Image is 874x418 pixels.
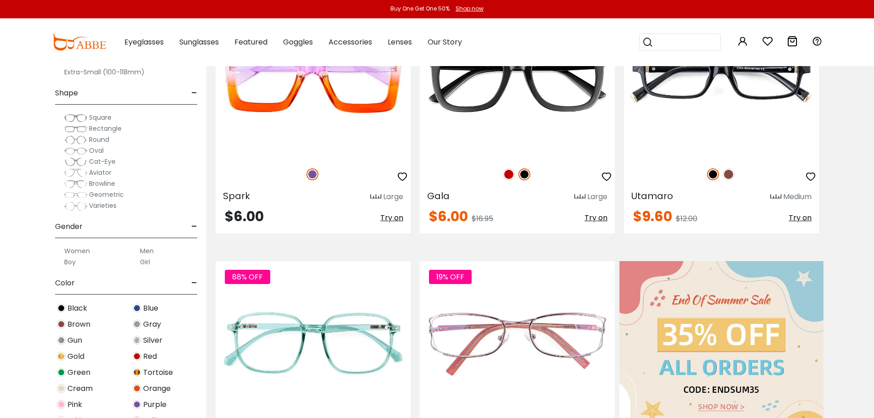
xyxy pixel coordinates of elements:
span: $12.00 [676,213,697,224]
img: Brown [57,320,66,329]
span: $9.60 [633,206,672,226]
img: Pink [57,400,66,409]
img: Rectangle.png [64,124,87,134]
img: Purple [306,168,318,180]
img: Gun [57,336,66,345]
span: $6.00 [429,206,468,226]
div: Large [587,191,607,202]
label: Girl [140,256,150,268]
img: Cream [57,384,66,393]
span: Oval [89,146,104,155]
span: Brown [67,319,90,330]
img: Cat-Eye.png [64,157,87,167]
span: $16.95 [472,213,493,224]
img: Gray [133,320,141,329]
button: Try on [380,210,403,226]
span: Try on [380,212,403,223]
span: - [191,272,197,294]
span: Utamaro [631,189,673,202]
span: Sunglasses [179,37,219,47]
span: Geometric [89,190,124,199]
span: Gala [427,189,450,202]
img: Browline.png [64,179,87,189]
button: Try on [585,210,607,226]
label: Extra-Small (100-118mm) [64,67,145,78]
img: Purple [133,400,141,409]
span: Silver [143,335,162,346]
img: Round.png [64,135,87,145]
span: Try on [789,212,812,223]
span: Purple [143,399,167,410]
img: Brown [723,168,735,180]
span: Square [89,113,111,122]
img: Blue [133,304,141,312]
img: Orange [133,384,141,393]
span: Gun [67,335,82,346]
span: Aviator [89,168,111,177]
span: Red [143,351,157,362]
span: Color [55,272,75,294]
span: Cream [67,383,93,394]
span: Accessories [328,37,372,47]
span: 88% OFF [225,270,270,284]
span: Green [67,367,90,378]
span: Spark [223,189,250,202]
span: Gender [55,216,83,238]
span: Pink [67,399,82,410]
span: Blue [143,303,158,314]
span: Browline [89,179,115,188]
span: Try on [585,212,607,223]
div: Large [383,191,403,202]
img: size ruler [770,194,781,201]
span: Our Story [428,37,462,47]
span: - [191,216,197,238]
span: Gray [143,319,161,330]
span: - [191,82,197,104]
img: Green [57,368,66,377]
span: Featured [234,37,267,47]
a: Shop now [451,5,484,12]
img: Gold [57,352,66,361]
label: Men [140,245,154,256]
img: Red [503,168,515,180]
div: Buy One Get One 50% [390,5,450,13]
span: $6.00 [225,206,264,226]
img: size ruler [370,194,381,201]
button: Try on [789,210,812,226]
div: Shop now [456,5,484,13]
span: Rectangle [89,124,122,133]
label: Women [64,245,90,256]
span: Black [67,303,87,314]
span: Goggles [283,37,313,47]
img: Black [518,168,530,180]
span: Tortoise [143,367,173,378]
span: Lenses [388,37,412,47]
img: abbeglasses.com [52,34,106,50]
span: 19% OFF [429,270,472,284]
img: Aviator.png [64,168,87,178]
img: size ruler [574,194,585,201]
span: Varieties [89,201,117,210]
img: Silver [133,336,141,345]
span: Orange [143,383,171,394]
img: Black [707,168,719,180]
span: Cat-Eye [89,157,116,166]
div: Medium [783,191,812,202]
img: Red [133,352,141,361]
label: Boy [64,256,76,268]
span: Shape [55,82,78,104]
img: Square.png [64,113,87,123]
img: Oval.png [64,146,87,156]
img: Geometric.png [64,190,87,200]
img: Black [57,304,66,312]
span: Eyeglasses [124,37,164,47]
img: Varieties.png [64,201,87,211]
span: Gold [67,351,84,362]
span: Round [89,135,109,144]
img: Tortoise [133,368,141,377]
